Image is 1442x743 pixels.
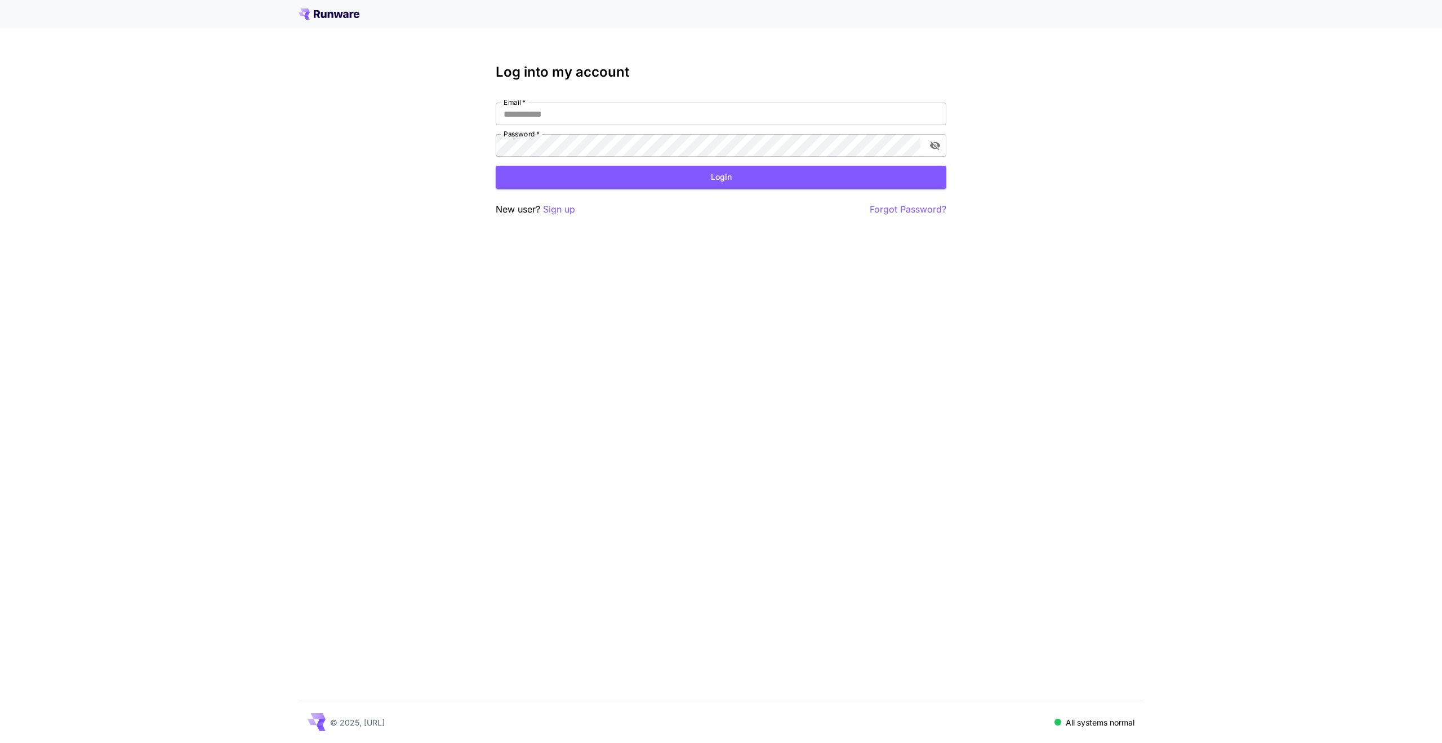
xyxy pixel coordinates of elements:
button: Forgot Password? [870,202,946,216]
button: Login [496,166,946,189]
button: toggle password visibility [925,135,945,156]
p: New user? [496,202,575,216]
label: Email [504,98,526,107]
h3: Log into my account [496,64,946,80]
p: All systems normal [1066,717,1134,728]
button: Sign up [543,202,575,216]
p: © 2025, [URL] [330,717,385,728]
label: Password [504,129,540,139]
